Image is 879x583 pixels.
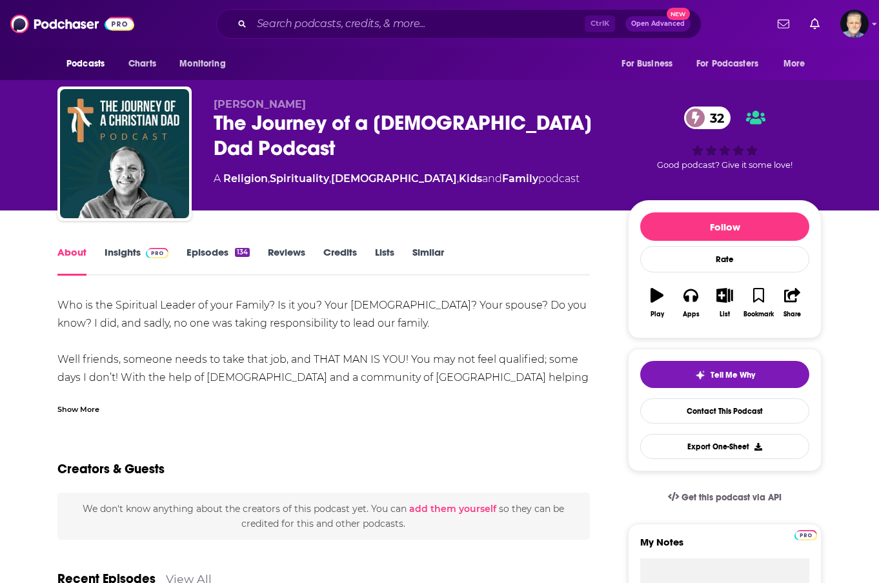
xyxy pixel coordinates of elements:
[783,55,805,73] span: More
[57,52,121,76] button: open menu
[625,16,691,32] button: Open AdvancedNew
[214,98,306,110] span: [PERSON_NAME]
[651,311,664,318] div: Play
[409,504,496,514] button: add them yourself
[10,12,134,36] img: Podchaser - Follow, Share and Rate Podcasts
[214,171,580,187] div: A podcast
[223,172,268,185] a: Religion
[57,246,86,276] a: About
[640,280,674,326] button: Play
[270,172,329,185] a: Spirituality
[612,52,689,76] button: open menu
[840,10,869,38] button: Show profile menu
[128,55,156,73] span: Charts
[179,55,225,73] span: Monitoring
[774,52,822,76] button: open menu
[697,107,731,129] span: 32
[482,172,502,185] span: and
[105,246,168,276] a: InsightsPodchaser Pro
[640,361,809,388] button: tell me why sparkleTell Me Why
[631,21,685,27] span: Open Advanced
[235,248,250,257] div: 134
[683,311,700,318] div: Apps
[146,248,168,258] img: Podchaser Pro
[187,246,250,276] a: Episodes134
[585,15,615,32] span: Ctrl K
[375,246,394,276] a: Lists
[805,13,825,35] a: Show notifications dropdown
[640,398,809,424] a: Contact This Podcast
[640,536,809,558] label: My Notes
[66,55,105,73] span: Podcasts
[60,89,189,218] img: The Journey of a Christian Dad Podcast
[170,52,242,76] button: open menu
[252,14,585,34] input: Search podcasts, credits, & more...
[216,9,702,39] div: Search podcasts, credits, & more...
[640,212,809,241] button: Follow
[695,370,705,380] img: tell me why sparkle
[331,172,457,185] a: [DEMOGRAPHIC_DATA]
[459,172,482,185] a: Kids
[412,246,444,276] a: Similar
[83,503,564,529] span: We don't know anything about the creators of this podcast yet . You can so they can be credited f...
[57,461,165,477] h2: Creators & Guests
[720,311,730,318] div: List
[120,52,164,76] a: Charts
[268,246,305,276] a: Reviews
[688,52,777,76] button: open menu
[794,528,817,540] a: Pro website
[502,172,538,185] a: Family
[776,280,809,326] button: Share
[674,280,707,326] button: Apps
[684,107,731,129] a: 32
[457,172,459,185] span: ,
[640,434,809,459] button: Export One-Sheet
[621,55,672,73] span: For Business
[323,246,357,276] a: Credits
[268,172,270,185] span: ,
[840,10,869,38] span: Logged in as JonesLiterary
[773,13,794,35] a: Show notifications dropdown
[840,10,869,38] img: User Profile
[696,55,758,73] span: For Podcasters
[708,280,742,326] button: List
[794,530,817,540] img: Podchaser Pro
[667,8,690,20] span: New
[658,482,792,513] a: Get this podcast via API
[711,370,755,380] span: Tell Me Why
[783,311,801,318] div: Share
[640,246,809,272] div: Rate
[628,98,822,178] div: 32Good podcast? Give it some love!
[682,492,782,503] span: Get this podcast via API
[742,280,775,326] button: Bookmark
[743,311,774,318] div: Bookmark
[57,296,590,459] div: Who is the Spiritual Leader of your Family? Is it you? Your [DEMOGRAPHIC_DATA]? Your spouse? Do y...
[657,160,793,170] span: Good podcast? Give it some love!
[329,172,331,185] span: ,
